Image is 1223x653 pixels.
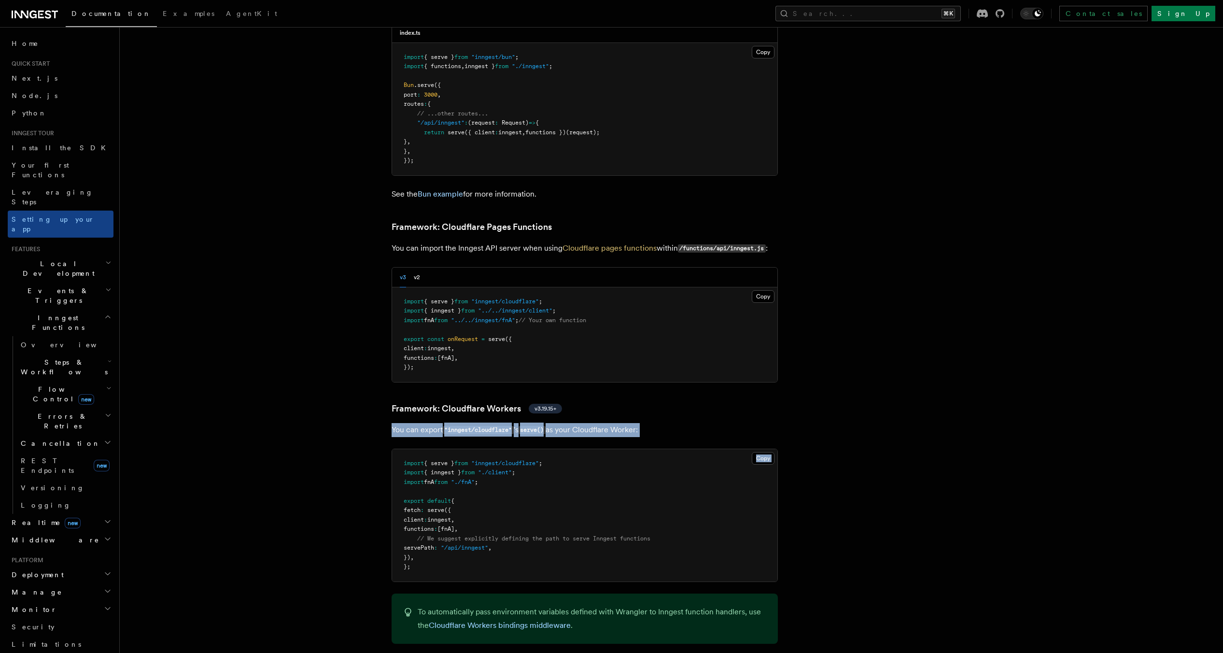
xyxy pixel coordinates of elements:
span: from [495,63,508,70]
span: Realtime [8,518,81,527]
span: : [424,345,427,352]
button: v3 [400,268,406,287]
a: Cloudflare Workers bindings middleware [429,621,571,630]
button: Manage [8,583,113,601]
span: "./fnA" [451,479,475,485]
span: , [437,91,441,98]
span: Node.js [12,92,57,99]
span: Monitor [8,605,57,614]
span: Examples [163,10,214,17]
span: }; [404,563,410,570]
span: Setting up your app [12,215,95,233]
a: AgentKit [220,3,283,26]
span: functions [404,525,434,532]
p: See the for more information. [392,187,778,201]
a: Limitations [8,636,113,653]
button: Monitor [8,601,113,618]
span: from [454,54,468,60]
button: Inngest Functions [8,309,113,336]
span: Quick start [8,60,50,68]
button: Flow Controlnew [17,381,113,408]
button: Errors & Retries [17,408,113,435]
span: ; [512,469,515,476]
span: Logging [21,501,71,509]
span: from [434,479,448,485]
span: ; [515,317,519,324]
button: Local Development [8,255,113,282]
span: import [404,469,424,476]
span: fetch [404,507,421,513]
button: Realtimenew [8,514,113,531]
span: from [454,298,468,305]
span: "../../inngest/fnA" [451,317,515,324]
span: import [404,307,424,314]
p: You can export 's as your Cloudflare Worker: [392,423,778,437]
a: Framework: Cloudflare Workersv3.19.15+ [392,402,562,415]
span: ; [539,460,542,467]
span: , [522,129,525,136]
span: ; [475,479,478,485]
span: "inngest/bun" [471,54,515,60]
a: REST Endpointsnew [17,452,113,479]
span: : [424,100,427,107]
span: const [427,336,444,342]
span: from [461,307,475,314]
span: Documentation [71,10,151,17]
span: import [404,479,424,485]
span: Features [8,245,40,253]
a: Framework: Cloudflare Pages Functions [392,220,552,234]
span: functions [404,355,434,361]
span: { serve } [424,54,454,60]
span: , [461,63,464,70]
span: functions })(request); [525,129,600,136]
span: Security [12,623,55,631]
span: Local Development [8,259,105,278]
a: Security [8,618,113,636]
span: fnA [424,479,434,485]
div: Inngest Functions [8,336,113,514]
span: { inngest } [424,469,461,476]
span: from [434,317,448,324]
span: { [427,100,431,107]
span: : [421,507,424,513]
code: /functions/api/inngest.js [678,244,766,253]
span: Steps & Workflows [17,357,108,377]
span: "/api/inngest" [441,544,488,551]
span: , [451,516,454,523]
span: Errors & Retries [17,412,105,431]
span: { [451,497,454,504]
button: Copy [752,452,774,465]
span: , [454,525,458,532]
span: AgentKit [226,10,277,17]
span: (request [468,119,495,126]
span: => [529,119,535,126]
button: Copy [752,46,774,58]
a: Leveraging Steps [8,184,113,211]
span: "inngest/cloudflare" [471,298,539,305]
span: { serve } [424,298,454,305]
span: : [495,119,498,126]
span: { [535,119,539,126]
a: Home [8,35,113,52]
span: Bun [404,82,414,88]
code: serve() [519,426,546,434]
kbd: ⌘K [942,9,955,18]
span: Versioning [21,484,84,492]
span: Leveraging Steps [12,188,93,206]
span: { functions [424,63,461,70]
span: v3.19.15+ [534,405,556,412]
span: export [404,497,424,504]
a: Logging [17,497,113,514]
span: // We suggest explicitly defining the path to serve Inngest functions [417,535,650,542]
span: Your first Functions [12,161,69,179]
button: Steps & Workflows [17,354,113,381]
span: : [434,525,437,532]
a: Your first Functions [8,156,113,184]
span: "./inngest" [512,63,549,70]
span: ; [515,54,519,60]
span: "/api/inngest" [417,119,464,126]
span: , [454,355,458,361]
span: new [78,394,94,405]
button: Toggle dark mode [1020,8,1043,19]
span: Python [12,109,47,117]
